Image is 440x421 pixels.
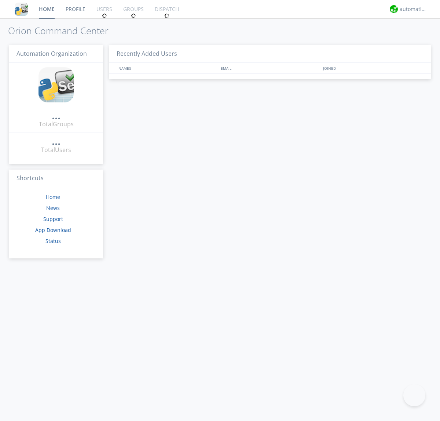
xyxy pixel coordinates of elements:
[16,50,87,58] span: Automation Organization
[164,13,169,18] img: spin.svg
[390,5,398,13] img: d2d01cd9b4174d08988066c6d424eccd
[52,137,60,145] div: ...
[41,146,71,154] div: Total Users
[35,226,71,233] a: App Download
[403,384,425,406] iframe: Toggle Customer Support
[400,6,427,13] div: automation+atlas
[15,3,28,16] img: cddb5a64eb264b2086981ab96f4c1ba7
[45,237,61,244] a: Status
[52,112,60,119] div: ...
[52,137,60,146] a: ...
[46,193,60,200] a: Home
[321,63,424,73] div: JOINED
[109,45,431,63] h3: Recently Added Users
[43,215,63,222] a: Support
[219,63,321,73] div: EMAIL
[117,63,217,73] div: NAMES
[39,120,74,128] div: Total Groups
[9,170,103,188] h3: Shortcuts
[46,204,60,211] a: News
[131,13,136,18] img: spin.svg
[38,67,74,102] img: cddb5a64eb264b2086981ab96f4c1ba7
[102,13,107,18] img: spin.svg
[52,112,60,120] a: ...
